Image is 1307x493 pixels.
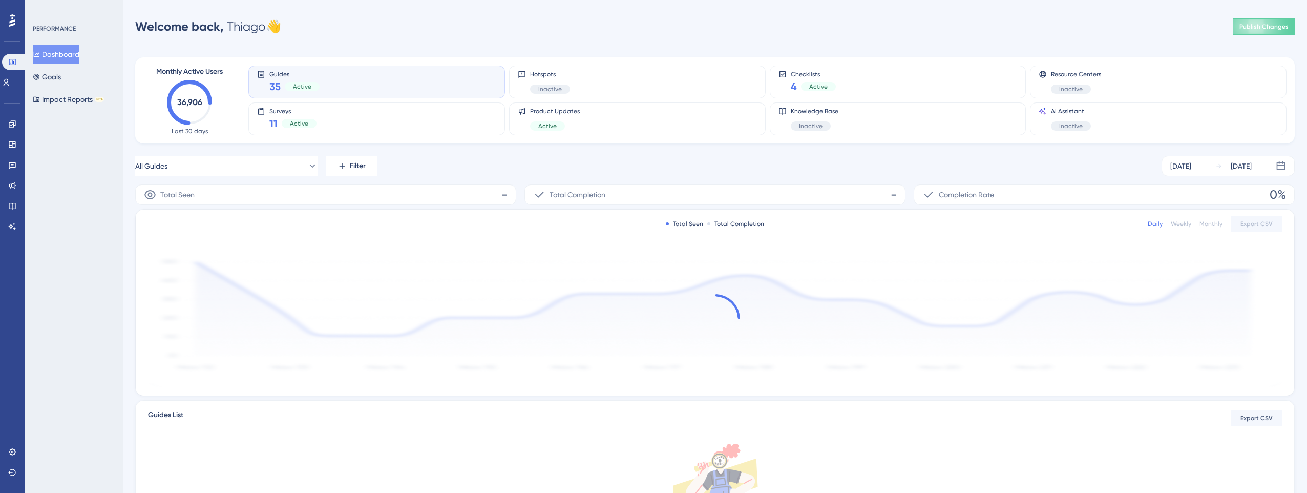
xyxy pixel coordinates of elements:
[95,97,104,102] div: BETA
[1240,220,1273,228] span: Export CSV
[1233,18,1295,35] button: Publish Changes
[538,85,562,93] span: Inactive
[1231,216,1282,232] button: Export CSV
[135,19,224,34] span: Welcome back,
[33,68,61,86] button: Goals
[707,220,764,228] div: Total Completion
[33,25,76,33] div: PERFORMANCE
[33,90,104,109] button: Impact ReportsBETA
[791,107,838,115] span: Knowledge Base
[1270,187,1286,203] span: 0%
[538,122,557,130] span: Active
[1171,220,1191,228] div: Weekly
[269,116,278,131] span: 11
[1170,160,1191,172] div: [DATE]
[530,70,570,78] span: Hotspots
[269,79,281,94] span: 35
[293,83,311,91] span: Active
[1059,85,1083,93] span: Inactive
[135,156,318,176] button: All Guides
[1199,220,1222,228] div: Monthly
[156,66,223,78] span: Monthly Active Users
[172,127,208,135] span: Last 30 days
[1240,414,1273,422] span: Export CSV
[1051,107,1091,115] span: AI Assistant
[135,18,281,35] div: Thiago 👋
[809,83,828,91] span: Active
[1239,23,1289,31] span: Publish Changes
[269,70,320,77] span: Guides
[177,97,202,107] text: 36,906
[135,160,167,172] span: All Guides
[160,189,195,201] span: Total Seen
[326,156,377,176] button: Filter
[1231,410,1282,426] button: Export CSV
[550,189,605,201] span: Total Completion
[791,79,797,94] span: 4
[939,189,994,201] span: Completion Rate
[666,220,703,228] div: Total Seen
[891,187,897,203] span: -
[148,409,183,427] span: Guides List
[799,122,823,130] span: Inactive
[269,107,317,114] span: Surveys
[530,107,580,115] span: Product Updates
[1051,70,1101,78] span: Resource Centers
[791,70,836,77] span: Checklists
[1231,160,1252,172] div: [DATE]
[501,187,508,203] span: -
[290,119,308,128] span: Active
[1148,220,1163,228] div: Daily
[350,160,366,172] span: Filter
[33,45,79,64] button: Dashboard
[1059,122,1083,130] span: Inactive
